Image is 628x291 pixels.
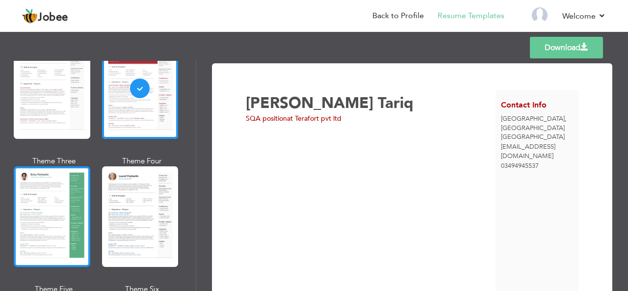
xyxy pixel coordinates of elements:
span: Jobee [38,12,68,23]
a: Welcome [562,10,606,22]
div: [GEOGRAPHIC_DATA] [496,114,579,142]
div: Theme Three [16,156,92,166]
span: [GEOGRAPHIC_DATA] [501,132,565,141]
a: Download [530,37,603,58]
span: [PERSON_NAME] [246,93,373,113]
img: Profile Img [532,7,548,23]
span: Contact Info [501,100,547,110]
span: Tariq [378,93,414,113]
span: [EMAIL_ADDRESS][DOMAIN_NAME] [501,142,555,160]
a: Jobee [22,8,68,24]
img: jobee.io [22,8,38,24]
span: 03494945537 [501,161,539,170]
span: SQA position [246,114,287,123]
span: at Terafort pvt ltd [287,114,341,123]
a: Back to Profile [372,10,424,22]
div: Theme Four [104,156,181,166]
a: Resume Templates [438,10,504,22]
span: , [565,114,567,123]
span: [GEOGRAPHIC_DATA] [501,114,565,123]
